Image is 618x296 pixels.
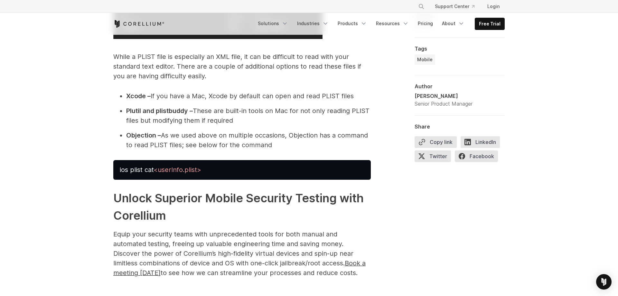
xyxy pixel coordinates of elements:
[415,92,473,100] div: [PERSON_NAME]
[293,18,332,29] a: Industries
[254,18,505,30] div: Navigation Menu
[416,1,427,12] button: Search
[254,18,292,29] a: Solutions
[126,107,193,115] strong: Plutil and plistbuddy –
[415,136,457,148] button: Copy link
[113,189,371,224] h2: Unlock Superior Mobile Security Testing with Corellium
[461,136,500,148] span: LinkedIn
[126,106,371,125] li: These are built-in tools on Mac for not only reading PLIST files but modifying them if required
[415,54,435,65] a: Mobile
[475,18,504,30] a: Free Trial
[415,83,505,90] div: Author
[414,18,437,29] a: Pricing
[417,56,433,63] span: Mobile
[430,1,480,12] a: Support Center
[126,92,151,100] strong: Xcode –
[415,45,505,52] div: Tags
[126,131,161,139] strong: Objection –
[438,18,468,29] a: About
[113,262,366,276] a: Book a meeting [DATE]
[334,18,371,29] a: Products
[455,150,502,165] a: Facebook
[461,136,504,150] a: LinkedIn
[113,20,164,28] a: Corellium Home
[126,91,371,101] li: If you have a Mac, Xcode by default can open and read PLIST files
[415,150,455,165] a: Twitter
[482,1,505,12] a: Login
[113,230,366,277] span: Equip your security teams with unprecedented tools for both manual and automated testing, freeing...
[415,100,473,108] div: Senior Product Manager
[410,1,505,12] div: Navigation Menu
[120,166,201,174] span: ios plist cat
[455,150,498,162] span: Facebook
[372,18,413,29] a: Resources
[154,166,201,174] span: <userInfo.plist>
[126,130,371,150] li: As we used above on multiple occasions, Objection has a command to read PLIST files; see below fo...
[113,52,371,81] p: While a PLIST file is especially an XML file, it can be difficult to read with your standard text...
[415,150,451,162] span: Twitter
[596,274,612,290] div: Open Intercom Messenger
[415,123,505,130] div: Share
